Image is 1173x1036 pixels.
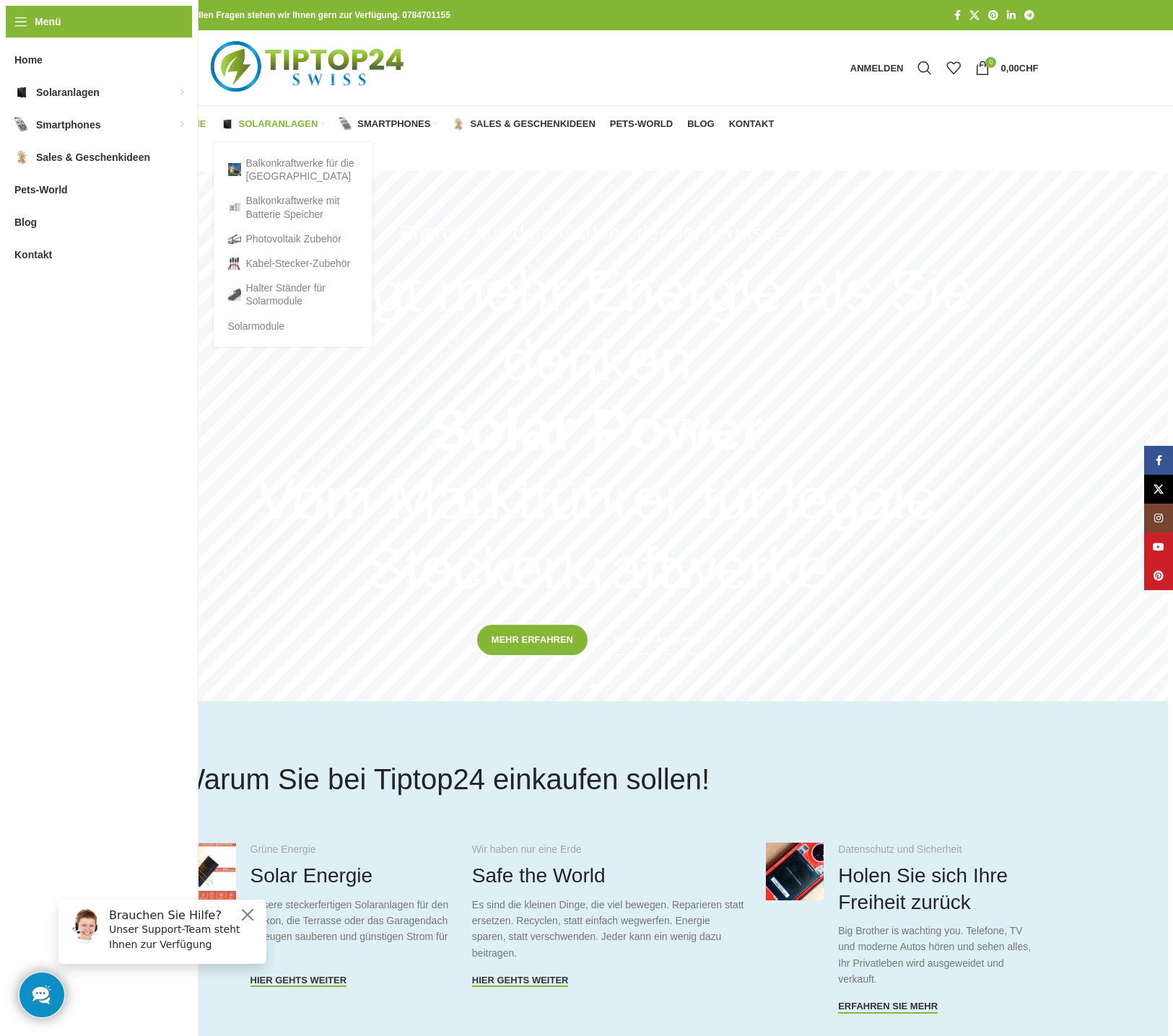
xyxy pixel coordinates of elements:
[1144,561,1173,590] a: Pinterest Social Link
[1144,504,1173,532] a: Instagram Social Link
[755,843,1049,1014] div: 3 / 3
[14,177,68,203] span: Pets-World
[430,398,764,462] strong: Solar Power
[178,110,206,139] a: Home
[35,14,61,30] span: Menü
[472,863,744,889] h4: Safe the World
[687,110,715,139] a: Blog
[250,975,347,988] a: Hier gehts weiter
[1144,475,1173,504] a: X Social Link
[221,118,234,131] img: Solaranlagen
[62,34,211,64] p: Unser Support-Team steht Ihnen zur Verfügung
[62,20,211,34] h6: Brauchen Sie Hilfe?
[228,151,358,188] a: Balkonkraftwerke für die [GEOGRAPHIC_DATA]
[1144,532,1173,561] a: YouTube Social Link
[38,171,1157,701] div: 2 / 5
[167,843,461,988] div: 1 / 3
[192,18,209,35] button: Close
[838,1001,938,1014] a: Erfahren Sie mehr
[221,110,326,139] a: Solaranlagen
[687,118,715,130] span: Blog
[228,163,241,176] img: Balkonkraftwerke für die Schweiz
[250,897,450,962] p: Unsere steckerfertigen Solaranlagen für den Balkon, die Terrasse oder das Garagendach erzeugen sa...
[400,217,795,250] div: Energie aus dem Garten oder der Terrasse?
[614,634,702,646] span: Im Shop ansehen
[228,257,241,270] img: Kabel-Stecker-Zubehör
[357,118,430,130] span: Smartphones
[167,257,1028,603] h4: Erzeugt mehr Energie als Sie denken Vom Marktführer für legale Steckerkraftwerke
[610,118,673,130] span: Pets-World
[470,118,595,130] span: Sales & Geschenkideen
[14,242,52,268] span: Kontakt
[605,683,612,690] li: Go to slide 3
[228,232,241,245] img: Photovoltaik Zubehör
[178,30,440,105] img: Tiptop24 Nachhaltige & Faire Produkte
[20,20,56,56] img: Customer service
[461,843,755,988] div: 2 / 3
[14,118,29,132] img: Smartphones
[492,634,573,646] span: Mehr erfahren
[472,975,569,988] a: Hier gehts Weiter
[472,975,569,986] span: Hier gehts Weiter
[228,201,241,214] img: Balkonkraftwerke mit Batterie Speicher
[939,53,968,82] div: Meine Wunschliste
[178,61,440,73] a: Logo der Website
[965,6,984,25] a: X Social Link
[1003,6,1020,25] a: LinkedIn Social Link
[634,683,641,690] li: Go to slide 5
[228,251,358,276] a: Kabel-Stecker-Zubehör
[14,209,37,235] span: Blog
[843,53,911,82] a: Anmelden
[339,110,437,139] a: Smartphones
[850,63,904,73] span: Anmelden
[178,118,206,130] span: Home
[239,118,318,130] span: Solaranlagen
[729,118,775,130] span: Kontakt
[590,683,598,690] li: Go to slide 2
[14,85,29,100] img: Solaranlagen
[250,975,347,986] span: Hier gehts weiter
[36,79,100,105] span: Solaranlagen
[838,923,1038,988] p: Big Brother is wachting you. Telefone, TV und moderne Autos hören und sehen alles, Ihr Privatlebe...
[1132,418,1168,455] div: Next slide
[1144,446,1173,475] a: Facebook Social Link
[228,227,358,251] a: Photovoltaik Zubehör
[910,53,939,82] a: Suche
[1020,6,1039,25] a: Telegram Social Link
[228,276,358,313] a: Halter Ständer für Solarmodule
[250,863,450,889] h4: Solar Energie
[452,110,595,139] a: Sales & Geschenkideen
[14,47,43,73] span: Home
[178,10,450,20] strong: Bei allen Fragen stehen wir Ihnen gern zur Verfügung. 0784701155
[985,57,996,68] span: 0
[477,625,588,655] a: Mehr erfahren
[228,288,241,301] img: Halter Ständer für Solarmodule
[968,53,1045,82] a: 0 0,00CHF
[472,843,744,856] div: Wir haben nur eine Erde
[1019,63,1039,74] span: CHF
[838,863,1038,916] h4: Holen Sie sich Ihre Freiheit zurück
[228,314,358,338] a: Solarmodule
[576,683,583,690] li: Go to slide 1
[838,843,1038,856] div: Datenschutz und Sicherheit
[1000,63,1038,74] bdi: 0,00
[452,118,465,131] img: Sales & Geschenkideen
[619,683,627,690] li: Go to slide 4
[838,1001,938,1012] span: Erfahren Sie mehr
[472,897,744,962] p: Es sind die kleinen Dinge, die viel bewegen. Reparieren statt ersetzen. Recyclen, statt einfach w...
[610,110,673,139] a: Pets-World
[729,110,775,139] a: Kontakt
[339,118,352,131] img: Smartphones
[598,625,718,655] a: Im Shop ansehen
[36,144,150,170] span: Sales & Geschenkideen
[178,759,710,799] h4: Warum Sie bei Tiptop24 einkaufen sollen!
[36,112,100,138] span: Smartphones
[250,843,450,856] div: Grüne Energie
[228,188,358,226] a: Balkonkraftwerke mit Batterie Speicher
[950,6,965,25] a: Facebook Social Link
[14,150,29,164] img: Sales & Geschenkideen
[984,6,1003,25] a: Pinterest Social Link
[171,110,782,139] div: Hauptnavigation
